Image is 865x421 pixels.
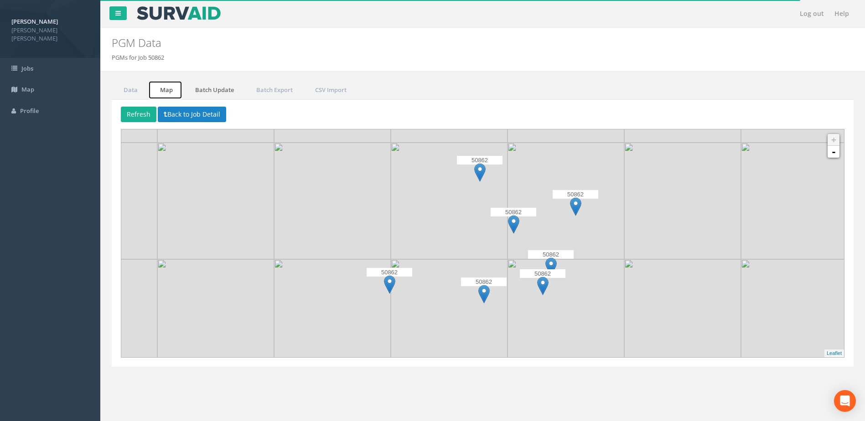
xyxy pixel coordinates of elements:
[11,17,58,26] strong: [PERSON_NAME]
[528,250,574,259] p: 50862
[121,107,156,122] button: Refresh
[834,390,856,412] div: Open Intercom Messenger
[112,53,164,62] li: PGMs for Job 50862
[508,143,624,259] img: 87157@2x
[491,208,536,235] div: ID: S61 Lat: 51.51747 Lon: -0.0837
[828,134,839,146] a: +
[158,107,226,122] button: Back to Job Detail
[741,259,858,376] img: 87158@2x
[520,269,565,297] div: ID: S1 Lat: 51.51702 Lon: -0.08336
[391,143,508,259] img: 87157@2x
[461,277,507,287] p: 50862
[537,277,549,295] img: marker-icon.png
[491,208,536,217] p: 50862
[391,259,508,376] img: 87158@2x
[520,269,565,278] p: 50862
[570,197,581,216] img: marker-icon.png
[157,259,274,376] img: 87158@2x
[367,268,412,295] div: ID: S3 Lat: 51.51703 Lon: -0.08516
[474,163,486,182] img: marker-icon.png
[244,81,302,99] a: Batch Export
[478,285,490,303] img: marker-icon.png
[303,81,356,99] a: CSV Import
[112,81,147,99] a: Data
[367,268,412,277] p: 50862
[21,64,33,72] span: Jobs
[461,277,507,305] div: ID: S2 Lat: 51.51696 Lon: -0.08405
[11,15,89,43] a: [PERSON_NAME] [PERSON_NAME] [PERSON_NAME]
[274,143,391,259] img: 87157@2x
[545,257,557,276] img: marker-icon.png
[508,215,519,234] img: marker-icon.png
[624,143,741,259] img: 87157@2x
[21,85,34,93] span: Map
[11,26,89,43] span: [PERSON_NAME] [PERSON_NAME]
[741,143,858,259] img: 87157@2x
[183,81,243,99] a: Batch Update
[827,350,842,356] a: Leaflet
[20,107,39,115] span: Profile
[528,250,574,277] div: ID: S6 Lat: 51.51716 Lon: -0.08326
[112,37,728,49] h2: PGM Data
[828,146,839,158] a: -
[148,81,182,99] a: Map
[553,190,598,217] div: ID: S5 Lat: 51.5176 Lon: -0.08297
[508,259,624,376] img: 87158@2x
[157,143,274,259] img: 87157@2x
[457,156,502,183] div: ID: S4 Lat: 51.51785 Lon: -0.0841
[384,275,395,294] img: marker-icon.png
[274,259,391,376] img: 87158@2x
[457,156,502,165] p: 50862
[624,259,741,376] img: 87158@2x
[553,190,598,199] p: 50862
